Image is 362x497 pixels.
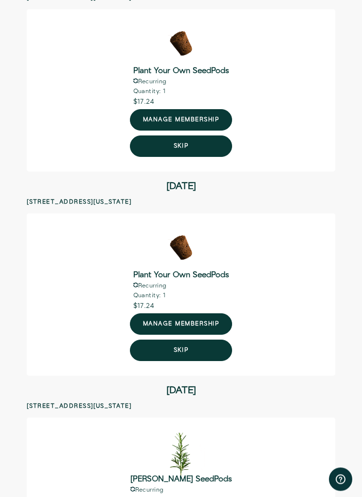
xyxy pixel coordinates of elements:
[133,272,229,279] span: Plant Your Own SeedPods
[133,89,229,95] p: Quantity: 1
[27,386,335,396] h2: [DATE]
[329,468,352,492] iframe: Opens a widget where you can find more information
[157,224,205,272] img: Plant Your Own SeedPods
[130,477,232,483] span: [PERSON_NAME] SeedPods
[130,110,232,131] a: manage membership
[157,428,205,477] img: Rosemary SeedPods
[130,136,232,157] button: Skip
[133,99,229,106] p: $17.24
[27,182,335,191] h2: [DATE]
[130,340,232,362] button: Skip
[133,303,229,310] p: $17.24
[27,200,335,206] h3: [STREET_ADDRESS][US_STATE]
[130,487,232,494] p: Recurring
[133,293,229,299] p: Quantity: 1
[133,79,229,85] p: Recurring
[133,68,229,75] span: Plant Your Own SeedPods
[130,314,232,335] a: manage membership
[27,404,335,410] h3: [STREET_ADDRESS][US_STATE]
[133,283,229,289] p: Recurring
[157,19,205,68] img: Plant Your Own SeedPods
